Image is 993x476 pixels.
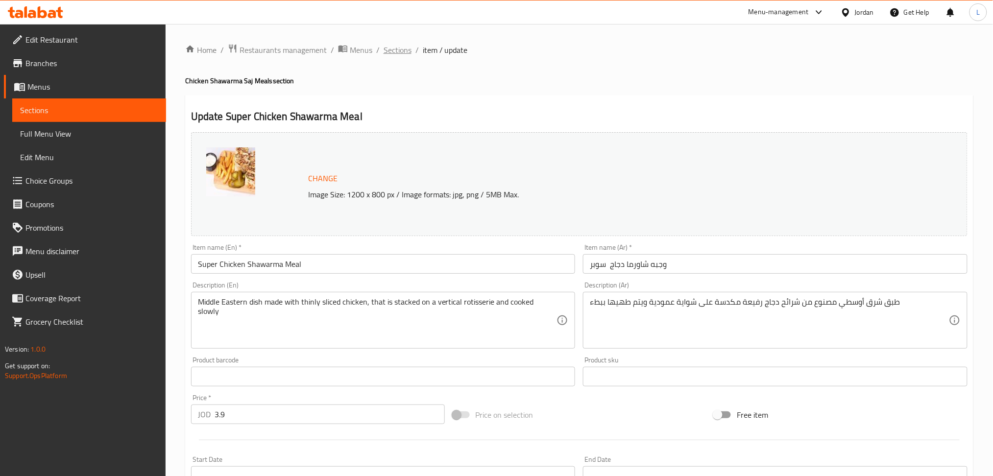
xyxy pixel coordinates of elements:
[590,297,949,344] textarea: طبق شرق أوسطي مصنوع من شرائح دجاج رفيعة مكدسة على شواية عمودية ويتم طهيها ببطء
[350,44,372,56] span: Menus
[376,44,380,56] li: /
[4,192,166,216] a: Coupons
[25,57,158,69] span: Branches
[5,369,67,382] a: Support.OpsPlatform
[5,343,29,356] span: Version:
[4,216,166,239] a: Promotions
[228,44,327,56] a: Restaurants management
[308,171,338,186] span: Change
[25,316,158,328] span: Grocery Checklist
[4,239,166,263] a: Menu disclaimer
[25,175,158,187] span: Choice Groups
[304,168,341,189] button: Change
[25,34,158,46] span: Edit Restaurant
[737,409,768,421] span: Free item
[855,7,874,18] div: Jordan
[20,104,158,116] span: Sections
[27,81,158,93] span: Menus
[25,292,158,304] span: Coverage Report
[220,44,224,56] li: /
[4,169,166,192] a: Choice Groups
[12,145,166,169] a: Edit Menu
[4,286,166,310] a: Coverage Report
[185,76,973,86] h4: Chicken Shawarma Saj Meals section
[338,44,372,56] a: Menus
[25,245,158,257] span: Menu disclaimer
[25,269,158,281] span: Upsell
[12,122,166,145] a: Full Menu View
[4,51,166,75] a: Branches
[185,44,217,56] a: Home
[583,367,968,386] input: Please enter product sku
[240,44,327,56] span: Restaurants management
[191,109,968,124] h2: Update Super Chicken Shawarma Meal
[331,44,334,56] li: /
[198,297,557,344] textarea: Middle Eastern dish made with thinly sliced chicken, that is stacked on a vertical rotisserie and...
[30,343,46,356] span: 1.0.0
[4,28,166,51] a: Edit Restaurant
[304,189,864,200] p: Image Size: 1200 x 800 px / Image formats: jpg, png / 5MB Max.
[20,151,158,163] span: Edit Menu
[5,359,50,372] span: Get support on:
[25,198,158,210] span: Coupons
[20,128,158,140] span: Full Menu View
[215,405,445,424] input: Please enter price
[4,310,166,333] a: Grocery Checklist
[476,409,533,421] span: Price on selection
[185,44,973,56] nav: breadcrumb
[25,222,158,234] span: Promotions
[749,6,809,18] div: Menu-management
[12,98,166,122] a: Sections
[4,75,166,98] a: Menus
[206,147,255,196] img: %D9%88%D8%AC%D8%A8%D9%87_%D8%AF%D8%AC%D8%A7%D8%AC_%D8%B4%D8%A7%D9%88%D8%B1%D9%85%D8%A763878590863...
[423,44,468,56] span: item / update
[415,44,419,56] li: /
[198,408,211,420] p: JOD
[384,44,412,56] a: Sections
[976,7,980,18] span: L
[191,254,576,274] input: Enter name En
[583,254,968,274] input: Enter name Ar
[191,367,576,386] input: Please enter product barcode
[4,263,166,286] a: Upsell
